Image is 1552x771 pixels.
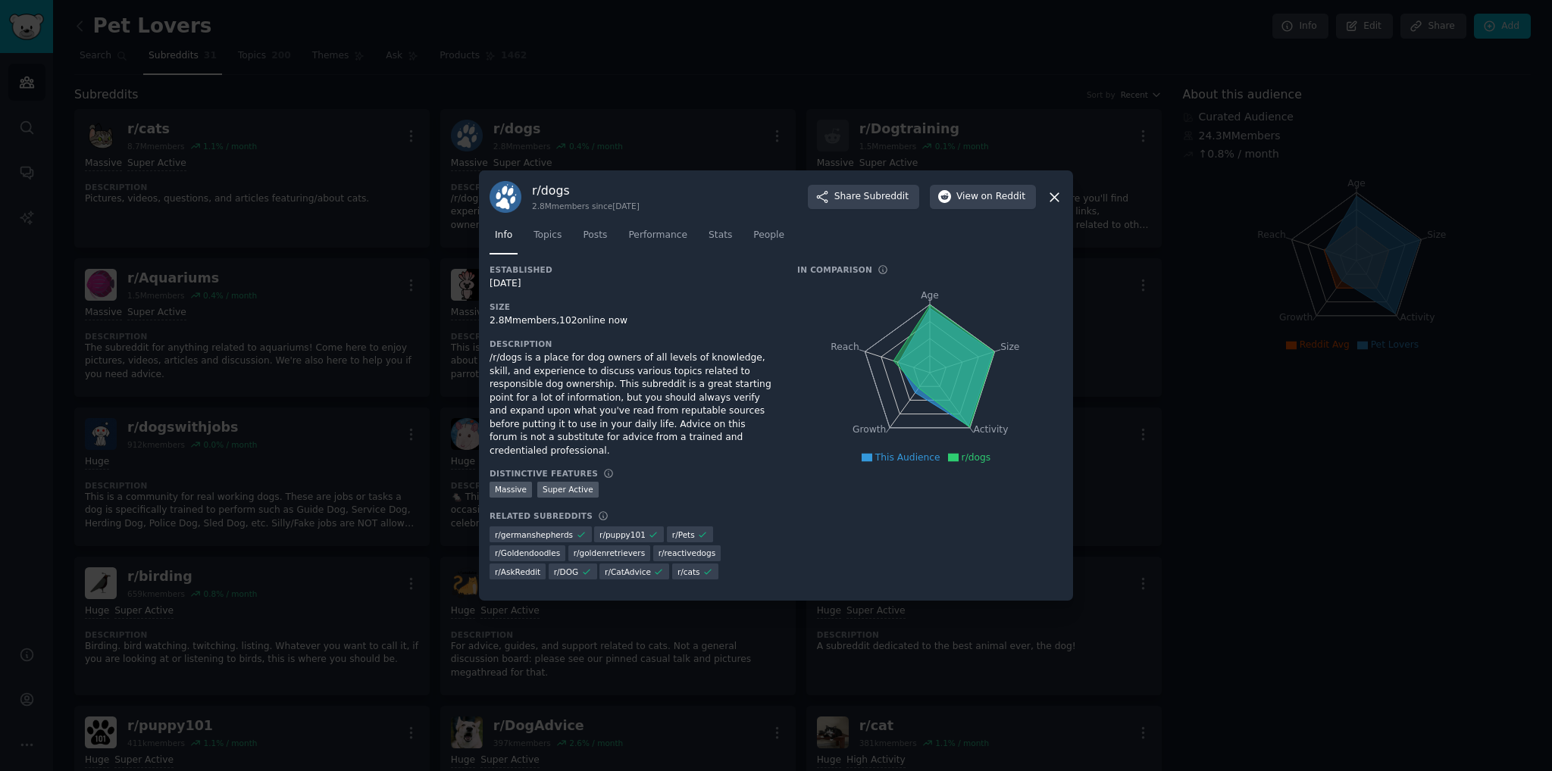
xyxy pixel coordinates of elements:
span: r/ Goldendoodles [495,548,560,558]
img: dogs [490,181,521,213]
span: Performance [628,229,687,242]
span: r/ puppy101 [599,529,646,540]
span: r/ cats [677,567,700,577]
h3: Related Subreddits [490,510,593,521]
div: Massive [490,482,532,498]
span: Subreddit [864,190,909,204]
a: Stats [703,223,737,254]
span: r/ Pets [672,529,695,540]
span: r/ AskReddit [495,567,540,577]
button: Viewon Reddit [930,185,1036,209]
span: People [753,229,784,242]
span: Stats [709,229,732,242]
span: r/ germanshepherds [495,529,573,540]
span: r/ CatAdvice [605,567,651,577]
span: on Reddit [981,190,1025,204]
h3: Description [490,339,776,349]
a: Topics [528,223,567,254]
h3: Size [490,301,776,312]
h3: In Comparison [797,264,872,275]
a: Posts [577,223,612,254]
tspan: Growth [853,424,886,435]
a: Performance [623,223,693,254]
div: /r/dogs is a place for dog owners of all levels of knowledge, skill, and experience to discuss va... [490,351,776,457]
h3: Distinctive Features [490,468,598,479]
tspan: Size [1000,342,1019,352]
span: Posts [583,229,607,242]
span: View [956,190,1025,204]
tspan: Reach [831,342,859,352]
span: Topics [533,229,562,242]
a: People [748,223,790,254]
button: ShareSubreddit [808,185,919,209]
div: [DATE] [490,277,776,291]
span: r/ DOG [554,567,578,577]
div: 2.8M members since [DATE] [532,201,640,211]
span: This Audience [875,452,940,463]
span: r/dogs [962,452,991,463]
a: Info [490,223,518,254]
span: Info [495,229,512,242]
tspan: Activity [974,424,1009,435]
span: Share [834,190,909,204]
span: r/ reactivedogs [659,548,716,558]
h3: r/ dogs [532,183,640,198]
h3: Established [490,264,776,275]
tspan: Age [921,290,939,301]
div: Super Active [537,482,599,498]
span: r/ goldenretrievers [574,548,645,558]
div: 2.8M members, 102 online now [490,314,776,328]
